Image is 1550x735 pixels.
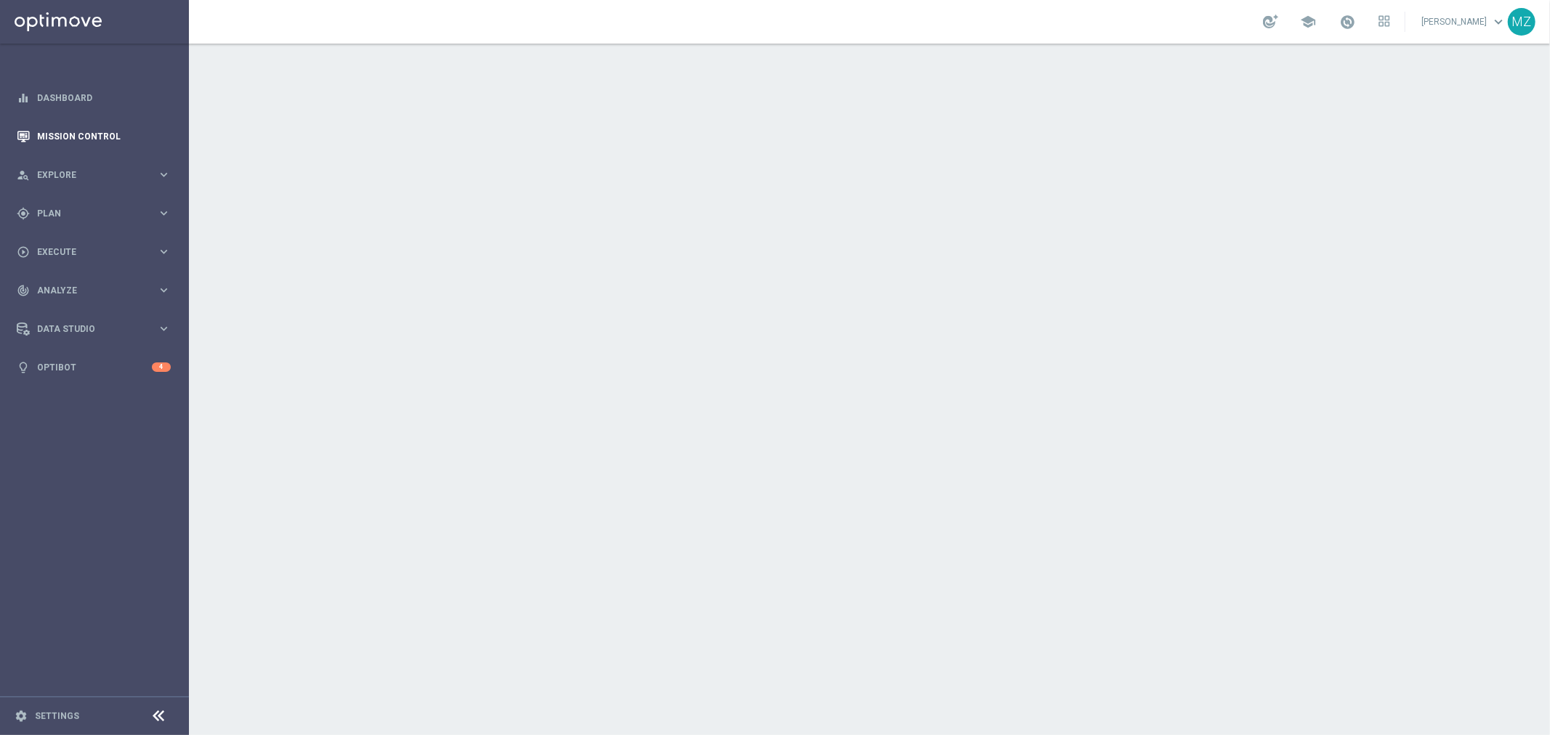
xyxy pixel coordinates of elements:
[17,284,157,297] div: Analyze
[37,286,157,295] span: Analyze
[17,348,171,386] div: Optibot
[17,207,30,220] i: gps_fixed
[16,285,171,296] button: track_changes Analyze keyboard_arrow_right
[17,168,30,182] i: person_search
[37,171,157,179] span: Explore
[157,168,171,182] i: keyboard_arrow_right
[17,78,171,117] div: Dashboard
[37,348,152,386] a: Optibot
[1300,14,1316,30] span: school
[37,78,171,117] a: Dashboard
[16,131,171,142] button: Mission Control
[37,325,157,333] span: Data Studio
[17,284,30,297] i: track_changes
[17,322,157,336] div: Data Studio
[16,208,171,219] button: gps_fixed Plan keyboard_arrow_right
[17,207,157,220] div: Plan
[37,209,157,218] span: Plan
[16,362,171,373] button: lightbulb Optibot 4
[17,245,30,259] i: play_circle_outline
[17,361,30,374] i: lightbulb
[157,322,171,336] i: keyboard_arrow_right
[16,92,171,104] button: equalizer Dashboard
[35,712,79,720] a: Settings
[157,206,171,220] i: keyboard_arrow_right
[17,92,30,105] i: equalizer
[152,362,171,372] div: 4
[1420,11,1508,33] a: [PERSON_NAME]keyboard_arrow_down
[157,283,171,297] i: keyboard_arrow_right
[1490,14,1506,30] span: keyboard_arrow_down
[16,169,171,181] button: person_search Explore keyboard_arrow_right
[16,323,171,335] button: Data Studio keyboard_arrow_right
[17,168,157,182] div: Explore
[15,710,28,723] i: settings
[157,245,171,259] i: keyboard_arrow_right
[1508,8,1535,36] div: MZ
[37,117,171,155] a: Mission Control
[16,246,171,258] button: play_circle_outline Execute keyboard_arrow_right
[17,117,171,155] div: Mission Control
[17,245,157,259] div: Execute
[37,248,157,256] span: Execute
